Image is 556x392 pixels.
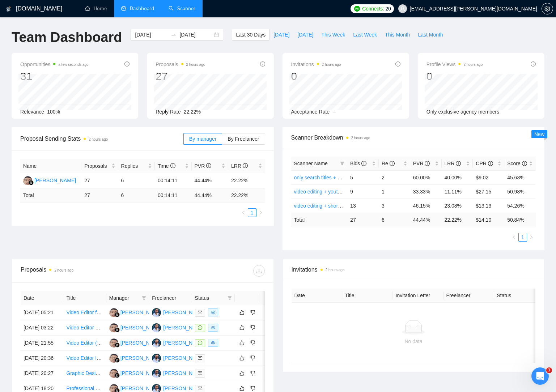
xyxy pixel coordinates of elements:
[395,61,400,67] span: info-circle
[381,29,414,41] button: This Month
[238,323,246,332] button: like
[120,308,162,316] div: [PERSON_NAME]
[542,3,553,14] button: setting
[85,5,107,12] a: homeHome
[410,184,442,199] td: 33.33%
[239,208,248,217] button: left
[239,385,245,391] span: like
[120,354,162,362] div: [PERSON_NAME]
[21,336,63,351] td: [DATE] 21:55
[362,5,384,13] span: Connects:
[140,293,148,303] span: filter
[189,136,216,142] span: By manager
[66,385,166,391] a: Professional Video and Substack Text Editor
[163,308,205,316] div: [PERSON_NAME]
[529,235,534,239] span: right
[66,325,259,331] a: Video Editor Needed to Create 3-Minute Apple-Style Cinematic Software Promo Video
[115,312,120,317] img: gigradar-bm.png
[256,208,265,217] li: Next Page
[66,310,324,315] a: Video Editor for Weekly Social Media Reels ([DEMOGRAPHIC_DATA] Sermons) – Adobe Premiere Expert N...
[21,351,63,366] td: [DATE] 20:36
[510,233,518,242] li: Previous Page
[260,61,265,67] span: info-circle
[239,355,245,361] span: like
[21,265,143,277] div: Proposals
[259,210,263,215] span: right
[353,31,377,39] span: Last Week
[155,188,191,203] td: 00:14:11
[198,386,202,391] span: mail
[238,369,246,378] button: like
[198,341,202,345] span: message
[109,294,139,302] span: Manager
[293,29,317,41] button: [DATE]
[322,63,341,67] time: 2 hours ago
[379,213,410,227] td: 6
[250,385,255,391] span: dislike
[228,173,265,188] td: 22.22%
[418,31,443,39] span: Last Month
[236,31,266,39] span: Last 30 Days
[519,233,527,241] a: 1
[20,69,89,83] div: 31
[262,386,273,391] span: right
[248,209,256,217] a: 1
[152,370,205,376] a: MA[PERSON_NAME]
[291,213,348,227] td: Total
[249,354,257,362] button: dislike
[63,366,106,381] td: Graphic Designer for Static Image Ads &amp; Video Editing (3 Nicotine-Free Vape Brands)
[238,338,246,347] button: like
[149,291,192,305] th: Freelancer
[294,189,346,195] a: video editing + youtube
[155,173,191,188] td: 00:14:11
[494,289,545,303] th: Status
[351,136,370,140] time: 2 hours ago
[410,170,442,184] td: 60.00%
[6,3,11,15] img: logo
[294,175,364,180] a: only search titles + high budget
[81,159,118,173] th: Proposals
[262,325,273,330] span: right
[115,327,120,332] img: gigradar-bm.png
[239,208,248,217] li: Previous Page
[58,63,88,67] time: a few seconds ago
[109,338,118,348] img: NS
[195,294,225,302] span: Status
[294,161,328,166] span: Scanner Name
[400,6,405,11] span: user
[142,296,146,300] span: filter
[426,60,483,69] span: Profile Views
[361,161,366,166] span: info-circle
[109,308,118,317] img: NS
[297,337,530,345] div: No data
[135,31,168,39] input: Start date
[66,370,292,376] a: Graphic Designer for Static Image Ads &amp; Video Editing (3 [MEDICAL_DATA]-Free Vape Brands)
[20,134,183,143] span: Proposal Sending Stats
[546,367,552,373] span: 1
[273,31,289,39] span: [DATE]
[63,351,106,366] td: Video Editor for Fast-Paced Interview Clips
[414,29,447,41] button: Last Month
[109,309,162,315] a: NS[PERSON_NAME]
[120,369,162,377] div: [PERSON_NAME]
[109,323,118,332] img: NS
[211,310,215,315] span: eye
[518,233,527,242] li: 1
[476,161,493,166] span: CPR
[504,199,536,213] td: 54.26%
[109,370,162,376] a: NS[PERSON_NAME]
[504,170,536,184] td: 45.63%
[291,133,536,142] span: Scanner Breakdown
[232,29,269,41] button: Last 30 Days
[347,170,379,184] td: 5
[158,163,175,169] span: Time
[349,29,381,41] button: Last Week
[120,324,162,332] div: [PERSON_NAME]
[473,170,504,184] td: $9.02
[249,369,257,378] button: dislike
[534,131,544,137] span: New
[228,136,259,142] span: By Freelancer
[354,6,360,12] img: upwork-logo.png
[238,308,246,317] button: like
[152,340,205,345] a: MA[PERSON_NAME]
